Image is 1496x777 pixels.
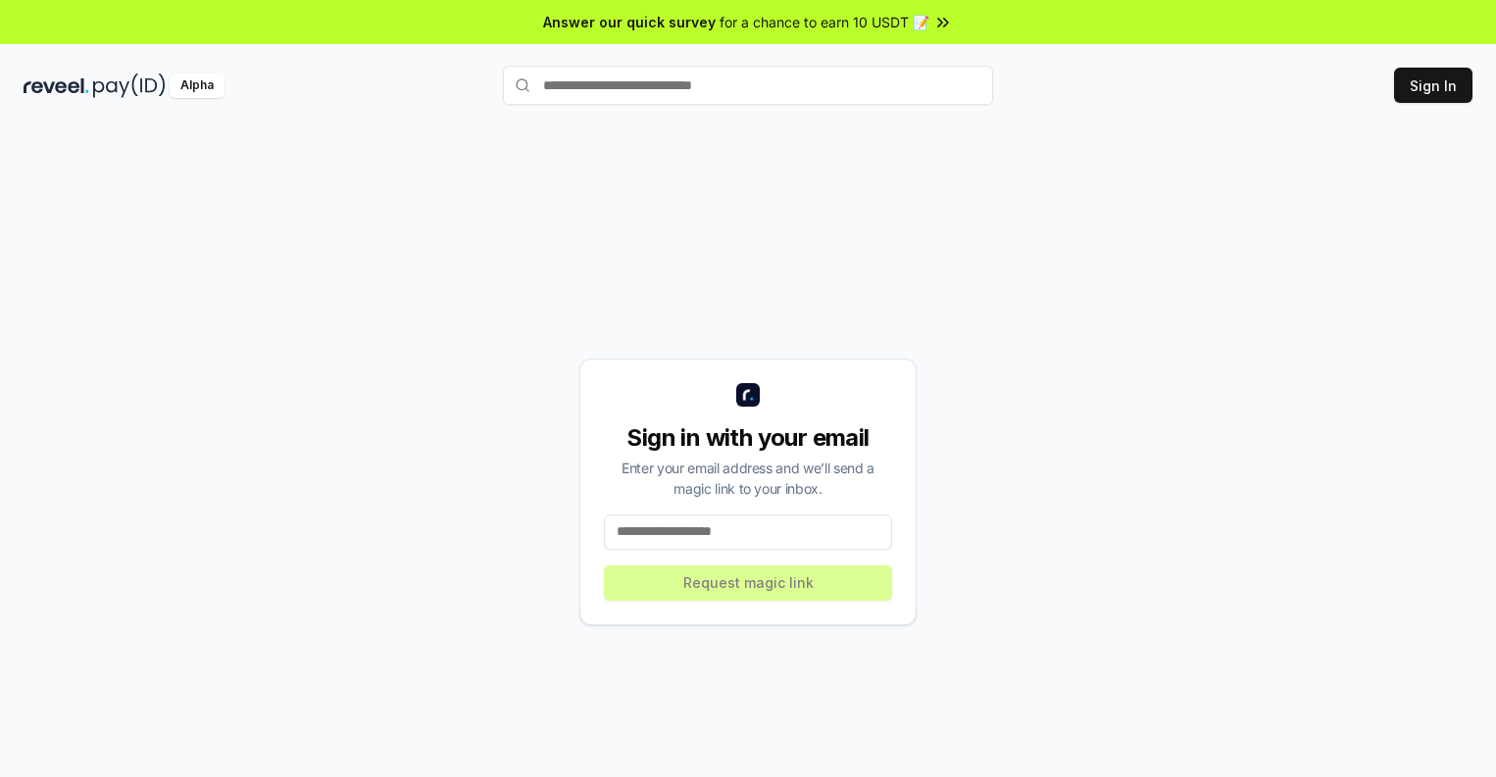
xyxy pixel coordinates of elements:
[604,422,892,454] div: Sign in with your email
[736,383,760,407] img: logo_small
[170,73,224,98] div: Alpha
[720,12,929,32] span: for a chance to earn 10 USDT 📝
[604,458,892,499] div: Enter your email address and we’ll send a magic link to your inbox.
[93,73,166,98] img: pay_id
[24,73,89,98] img: reveel_dark
[543,12,716,32] span: Answer our quick survey
[1394,68,1472,103] button: Sign In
